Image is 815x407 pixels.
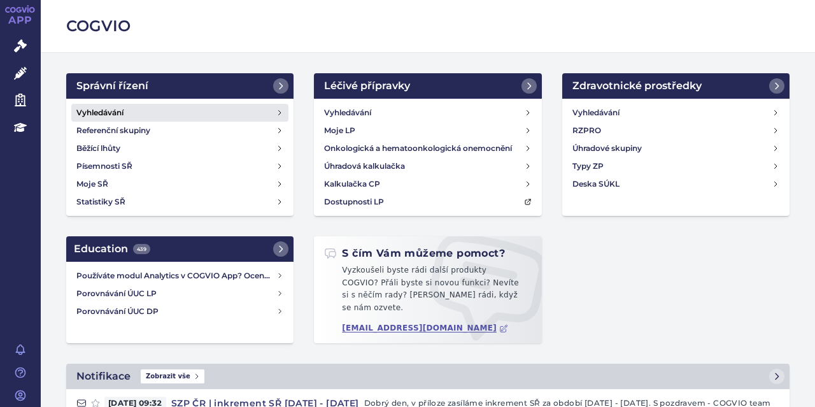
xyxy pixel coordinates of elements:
[76,106,124,119] h4: Vyhledávání
[324,246,505,261] h2: S čím Vám můžeme pomoct?
[572,178,620,190] h4: Deska SÚKL
[567,139,784,157] a: Úhradové skupiny
[319,193,536,211] a: Dostupnosti LP
[567,104,784,122] a: Vyhledávání
[567,175,784,193] a: Deska SÚKL
[76,305,276,318] h4: Porovnávání ÚUC DP
[319,104,536,122] a: Vyhledávání
[74,241,150,257] h2: Education
[71,139,288,157] a: Běžící lhůty
[71,104,288,122] a: Vyhledávání
[562,73,790,99] a: Zdravotnické prostředky
[71,157,288,175] a: Písemnosti SŘ
[141,369,204,383] span: Zobrazit vše
[319,122,536,139] a: Moje LP
[324,178,380,190] h4: Kalkulačka CP
[71,175,288,193] a: Moje SŘ
[76,78,148,94] h2: Správní řízení
[567,157,784,175] a: Typy ZP
[319,157,536,175] a: Úhradová kalkulačka
[66,236,294,262] a: Education439
[324,196,384,208] h4: Dostupnosti LP
[76,269,276,282] h4: Používáte modul Analytics v COGVIO App? Oceníme Vaši zpětnou vazbu!
[324,106,371,119] h4: Vyhledávání
[324,264,531,319] p: Vyzkoušeli byste rádi další produkty COGVIO? Přáli byste si novou funkci? Nevíte si s něčím rady?...
[572,142,642,155] h4: Úhradové skupiny
[71,193,288,211] a: Statistiky SŘ
[572,160,604,173] h4: Typy ZP
[76,196,125,208] h4: Statistiky SŘ
[76,124,150,137] h4: Referenční skupiny
[66,364,790,389] a: NotifikaceZobrazit vše
[76,160,132,173] h4: Písemnosti SŘ
[71,285,288,303] a: Porovnávání ÚUC LP
[76,287,276,300] h4: Porovnávání ÚUC LP
[572,78,702,94] h2: Zdravotnické prostředky
[76,178,108,190] h4: Moje SŘ
[567,122,784,139] a: RZPRO
[71,267,288,285] a: Používáte modul Analytics v COGVIO App? Oceníme Vaši zpětnou vazbu!
[324,160,405,173] h4: Úhradová kalkulačka
[71,122,288,139] a: Referenční skupiny
[314,73,541,99] a: Léčivé přípravky
[319,175,536,193] a: Kalkulačka CP
[319,139,536,157] a: Onkologická a hematoonkologická onemocnění
[71,303,288,320] a: Porovnávání ÚUC DP
[324,142,512,155] h4: Onkologická a hematoonkologická onemocnění
[324,124,355,137] h4: Moje LP
[66,73,294,99] a: Správní řízení
[66,15,790,37] h2: COGVIO
[324,78,410,94] h2: Léčivé přípravky
[76,369,131,384] h2: Notifikace
[76,142,120,155] h4: Běžící lhůty
[572,106,620,119] h4: Vyhledávání
[572,124,601,137] h4: RZPRO
[133,244,150,254] span: 439
[342,324,508,333] a: [EMAIL_ADDRESS][DOMAIN_NAME]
